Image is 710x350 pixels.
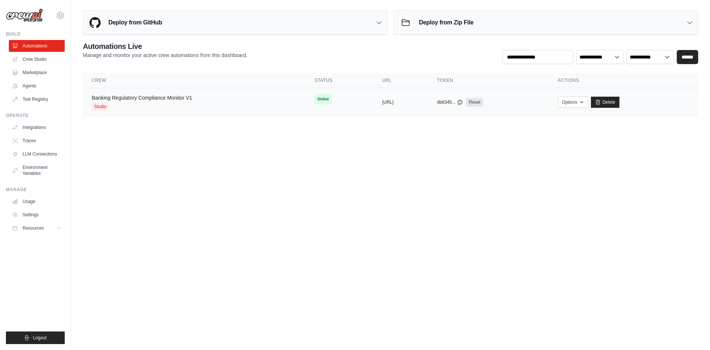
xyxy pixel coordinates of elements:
[88,15,102,30] img: GitHub Logo
[9,135,65,147] a: Traces
[558,97,588,108] button: Options
[9,53,65,65] a: Crew Studio
[9,40,65,52] a: Automations
[428,73,549,88] th: Token
[83,73,305,88] th: Crew
[6,9,43,23] img: Logo
[92,103,109,110] span: Studio
[9,148,65,160] a: LLM Connections
[33,335,47,341] span: Logout
[92,95,192,101] a: Banking Regulatory Compliance Monitor V1
[314,94,332,104] span: Online
[591,97,619,108] a: Delete
[9,67,65,79] a: Marketplace
[6,331,65,344] button: Logout
[437,99,463,105] button: db6345...
[6,113,65,119] div: Operate
[23,225,44,231] span: Resources
[549,73,698,88] th: Actions
[9,196,65,207] a: Usage
[373,73,428,88] th: URL
[83,51,247,59] p: Manage and monitor your active crew automations from this dashboard.
[6,31,65,37] div: Build
[9,93,65,105] a: Tool Registry
[305,73,373,88] th: Status
[6,187,65,193] div: Manage
[466,98,483,107] a: Reset
[9,121,65,133] a: Integrations
[419,18,473,27] h3: Deploy from Zip File
[9,222,65,234] button: Resources
[9,209,65,221] a: Settings
[108,18,162,27] h3: Deploy from GitHub
[9,161,65,179] a: Environment Variables
[9,80,65,92] a: Agents
[83,41,247,51] h2: Automations Live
